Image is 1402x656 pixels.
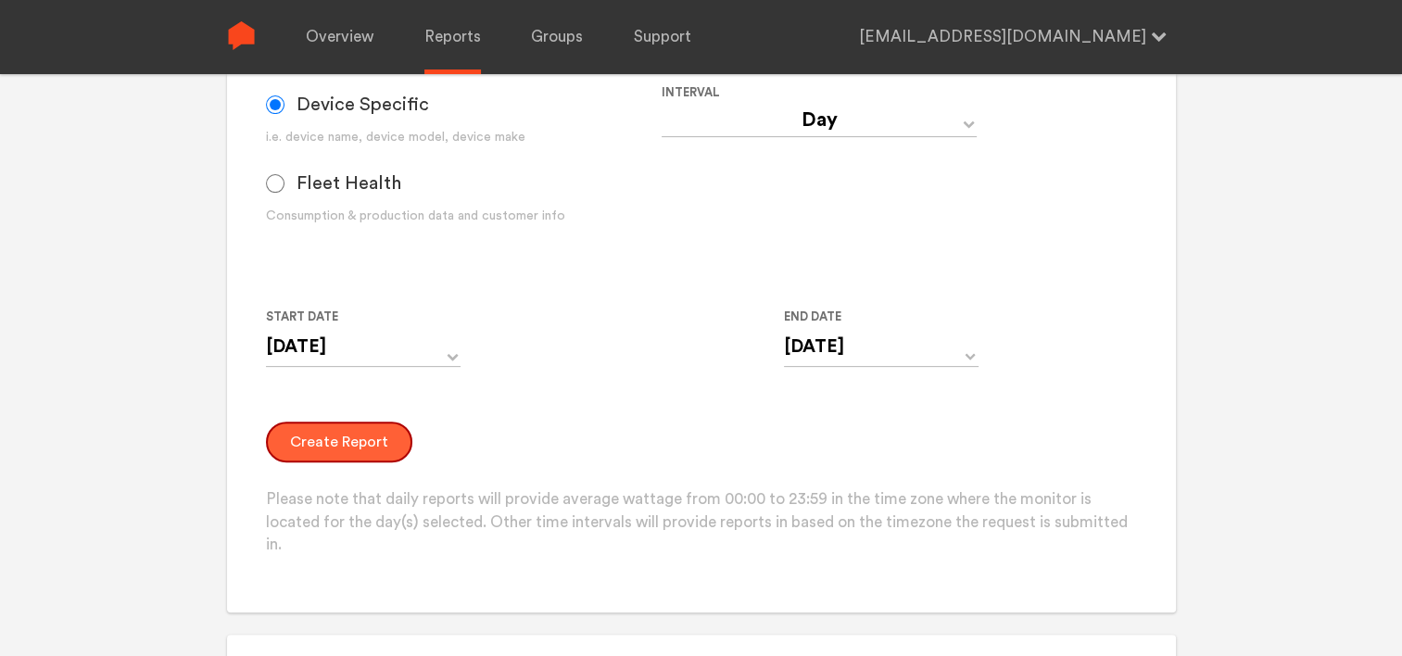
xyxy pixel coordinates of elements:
label: Interval [662,82,1042,104]
div: Consumption & production data and customer info [266,207,662,226]
input: Device Specific [266,95,284,114]
p: Please note that daily reports will provide average wattage from 00:00 to 23:59 in the time zone ... [266,488,1136,557]
img: Sense Logo [227,21,256,50]
label: End Date [784,306,964,328]
span: Device Specific [297,94,429,116]
label: Start Date [266,306,446,328]
input: Fleet Health [266,174,284,193]
span: Fleet Health [297,172,401,195]
div: i.e. device name, device model, device make [266,128,662,147]
button: Create Report [266,422,412,462]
